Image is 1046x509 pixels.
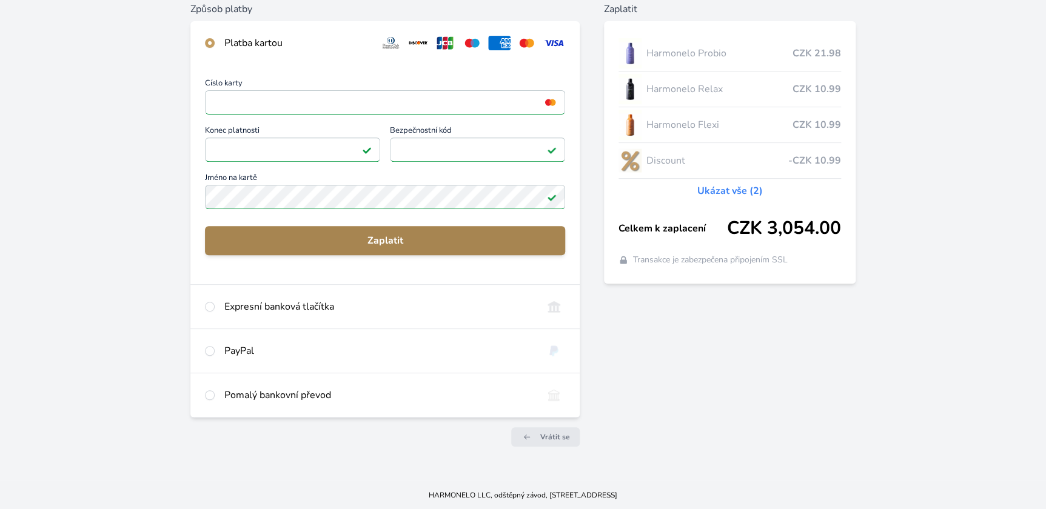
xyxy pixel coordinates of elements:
img: discount-lo.png [619,145,642,176]
iframe: Iframe pro bezpečnostní kód [395,141,560,158]
button: Zaplatit [205,226,565,255]
img: mc [542,97,558,108]
div: Platba kartou [224,36,370,50]
img: Platné pole [547,192,557,202]
span: Vrátit se [540,432,570,442]
span: Zaplatit [215,233,555,248]
span: Harmonelo Flexi [646,118,793,132]
span: Harmonelo Probio [646,46,793,61]
div: PayPal [224,344,533,358]
img: paypal.svg [543,344,565,358]
iframe: Iframe pro číslo karty [210,94,560,111]
img: CLEAN_PROBIO_se_stinem_x-lo.jpg [619,38,642,68]
h6: Způsob platby [190,2,580,16]
a: Vrátit se [511,427,580,447]
div: Expresní banková tlačítka [224,299,533,314]
span: Jméno na kartě [205,174,565,185]
span: Číslo karty [205,79,565,90]
img: diners.svg [380,36,402,50]
img: Platné pole [362,145,372,155]
span: Discount [646,153,788,168]
span: Bezpečnostní kód [390,127,565,138]
img: bankTransfer_IBAN.svg [543,388,565,402]
span: Harmonelo Relax [646,82,793,96]
img: maestro.svg [461,36,483,50]
span: CZK 10.99 [793,82,841,96]
span: -CZK 10.99 [788,153,841,168]
a: Ukázat vše (2) [697,184,762,198]
img: CLEAN_FLEXI_se_stinem_x-hi_(1)-lo.jpg [619,110,642,140]
img: discover.svg [407,36,429,50]
img: amex.svg [488,36,511,50]
input: Jméno na kartěPlatné pole [205,185,565,209]
span: Celkem k zaplacení [619,221,727,236]
span: CZK 3,054.00 [727,218,841,239]
span: CZK 10.99 [793,118,841,132]
img: Platné pole [547,145,557,155]
img: mc.svg [515,36,538,50]
span: Transakce je zabezpečena připojením SSL [633,254,788,266]
h6: Zaplatit [604,2,856,16]
img: onlineBanking_CZ.svg [543,299,565,314]
span: Konec platnosti [205,127,380,138]
img: visa.svg [543,36,565,50]
span: CZK 21.98 [793,46,841,61]
img: jcb.svg [434,36,457,50]
img: CLEAN_RELAX_se_stinem_x-lo.jpg [619,74,642,104]
iframe: Iframe pro datum vypršení platnosti [210,141,375,158]
div: Pomalý bankovní převod [224,388,533,402]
